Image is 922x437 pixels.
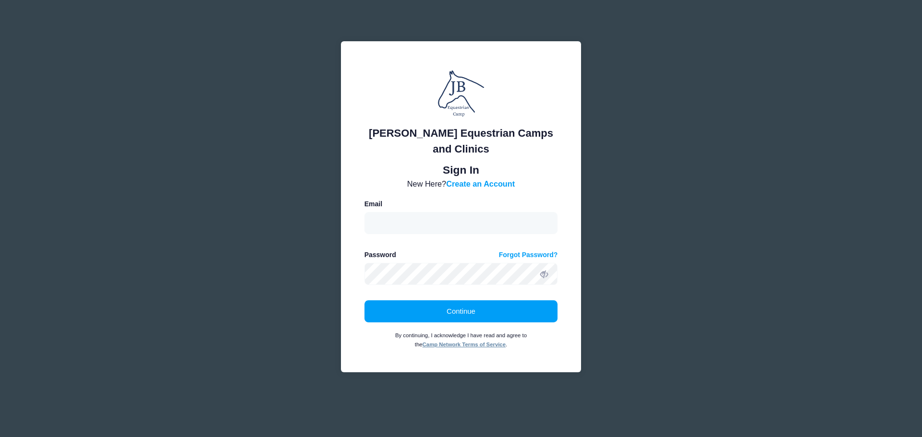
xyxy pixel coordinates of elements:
button: Continue [364,300,558,322]
a: Forgot Password? [499,250,558,260]
a: Camp Network Terms of Service [423,342,506,347]
div: New Here? [364,178,558,189]
div: [PERSON_NAME] Equestrian Camps and Clinics [364,125,558,157]
img: Jessica Braswell Equestrian Camps and Clinics [432,65,490,122]
label: Email [364,199,382,209]
small: By continuing, I acknowledge I have read and agree to the . [395,332,527,348]
label: Password [364,250,396,260]
div: Sign In [364,162,558,178]
a: Create an Account [446,179,515,188]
